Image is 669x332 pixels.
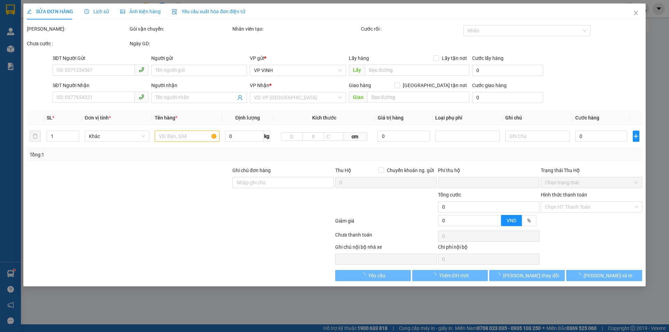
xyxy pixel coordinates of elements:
span: Tổng cước [438,192,461,198]
span: [GEOGRAPHIC_DATA] tận nơi [400,82,469,89]
input: Ghi chú đơn hàng [232,177,334,188]
th: Ghi chú [502,111,572,125]
span: loading [495,273,503,278]
div: SĐT Người Nhận [53,82,148,89]
span: Lấy hàng [349,55,369,61]
span: Chuyển khoản ng. gửi [384,167,437,174]
button: plus [633,131,639,142]
span: Tên hàng [155,115,178,121]
span: phone [139,94,144,100]
span: Đơn vị tính [85,115,111,121]
div: Ngày GD: [130,40,231,47]
div: Người nhận [151,82,247,89]
span: edit [27,9,32,14]
span: user-add [238,95,243,100]
div: VP gửi [250,54,346,62]
button: Yêu cầu [335,270,411,281]
label: Cước giao hàng [472,83,507,88]
span: loading [361,273,368,278]
span: Chọn trạng thái [545,177,638,188]
label: Ghi chú đơn hàng [232,168,271,173]
span: SỬA ĐƠN HÀNG [27,9,73,14]
span: % [527,218,531,223]
button: Close [626,3,646,23]
div: Người gửi [151,54,247,62]
span: cm [343,132,367,141]
span: Định lượng [235,115,260,121]
div: Chưa thanh toán [334,231,437,243]
span: Yêu cầu [368,272,385,279]
button: delete [30,131,41,142]
span: Thêm ĐH mới [439,272,469,279]
span: VND [507,218,516,223]
input: C [324,132,343,141]
button: Thêm ĐH mới [412,270,488,281]
span: loading [576,273,584,278]
div: Phí thu hộ [438,167,539,177]
span: picture [120,9,125,14]
input: Dọc đường [365,64,469,76]
span: plus [633,133,639,139]
span: Ảnh kiện hàng [120,9,161,14]
span: Thu Hộ [335,168,351,173]
th: Loại phụ phí [432,111,502,125]
span: loading [431,273,439,278]
span: close [633,10,639,16]
div: SĐT Người Gửi [53,54,148,62]
div: Giảm giá [334,217,437,229]
span: Cước hàng [576,115,600,121]
span: Kích thước [312,115,336,121]
input: Cước lấy hàng [472,65,543,76]
span: kg [263,131,270,142]
span: Giao hàng [349,83,371,88]
span: Khác [89,131,145,141]
input: VD: Bàn, Ghế [155,131,220,142]
div: Nhân viên tạo: [232,25,360,33]
label: Hình thức thanh toán [541,192,587,198]
div: Chi phí nội bộ [438,243,539,254]
input: D [281,132,303,141]
span: Lấy tận nơi [439,54,469,62]
input: Ghi Chú [505,131,570,142]
span: Lịch sử [84,9,109,14]
span: Yêu cầu xuất hóa đơn điện tử [172,9,245,14]
button: [PERSON_NAME] thay đổi [489,270,565,281]
div: Chưa cước : [27,40,128,47]
span: VP Nhận [250,83,270,88]
label: Cước lấy hàng [472,55,503,61]
button: [PERSON_NAME] và In [567,270,642,281]
span: SL [47,115,52,121]
span: phone [139,67,144,72]
span: Giao [349,92,367,103]
div: Gói vận chuyển: [130,25,231,33]
div: [PERSON_NAME]: [27,25,128,33]
span: clock-circle [84,9,89,14]
img: icon [172,9,177,15]
span: Lấy [349,64,365,76]
div: Trạng thái Thu Hộ [541,167,642,174]
span: [PERSON_NAME] và In [584,272,632,279]
div: Cước rồi : [361,25,462,33]
div: Ghi chú nội bộ nhà xe [335,243,437,254]
input: R [302,132,324,141]
div: Tổng: 1 [30,151,258,159]
span: VP VINH [254,65,342,76]
span: Giá trị hàng [378,115,404,121]
input: Cước giao hàng [472,92,543,103]
span: [PERSON_NAME] thay đổi [503,272,559,279]
input: Dọc đường [367,92,469,103]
